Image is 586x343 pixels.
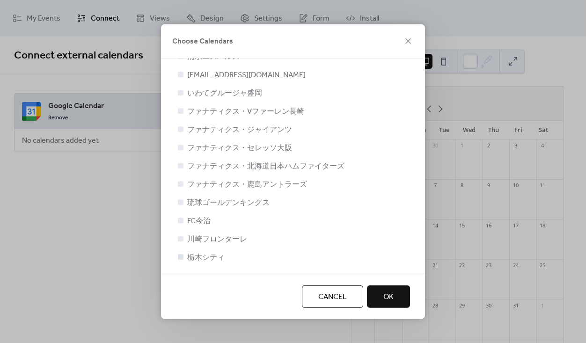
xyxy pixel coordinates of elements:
[187,124,292,135] span: ファナティクス・ジャイアンツ
[383,292,394,303] span: OK
[187,106,304,117] span: ファナティクス・Vファーレン長崎
[187,88,262,99] span: いわてグルージャ盛岡
[187,179,307,190] span: ファナティクス・鹿島アントラーズ
[187,252,225,263] span: 栃木シティ
[302,285,363,308] button: Cancel
[172,36,233,47] span: Choose Calendars
[187,234,247,245] span: 川崎フロンターレ
[187,215,211,226] span: FC今治
[187,142,292,153] span: ファナティクス・セレッソ大阪
[367,285,410,308] button: OK
[187,161,344,172] span: ファナティクス・北海道日本ハムファイターズ
[187,69,306,80] span: [EMAIL_ADDRESS][DOMAIN_NAME]
[187,197,270,208] span: 琉球ゴールデンキングス
[187,51,240,62] span: 清水エスパルス
[318,292,347,303] span: Cancel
